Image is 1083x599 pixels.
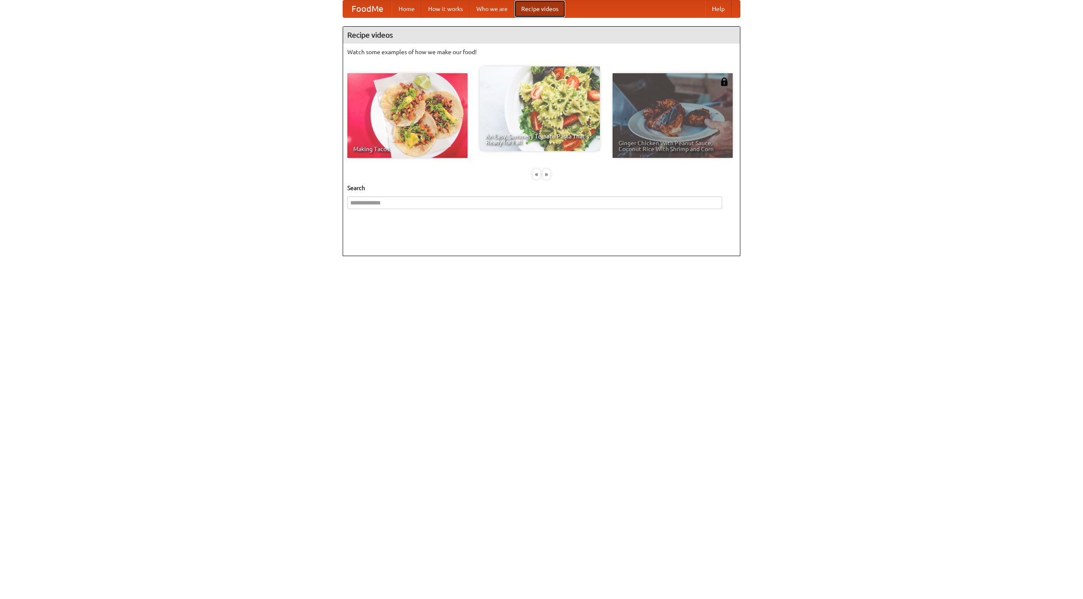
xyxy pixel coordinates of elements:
div: » [543,169,550,179]
img: 483408.png [720,77,728,86]
a: An Easy, Summery Tomato Pasta That's Ready for Fall [480,66,600,151]
h4: Recipe videos [343,27,740,44]
h5: Search [347,184,736,192]
span: An Easy, Summery Tomato Pasta That's Ready for Fall [486,133,594,145]
div: « [533,169,540,179]
a: Home [392,0,421,17]
span: Making Tacos [353,146,462,152]
a: How it works [421,0,470,17]
a: FoodMe [343,0,392,17]
a: Recipe videos [514,0,565,17]
p: Watch some examples of how we make our food! [347,48,736,56]
a: Making Tacos [347,73,467,158]
a: Who we are [470,0,514,17]
a: Help [705,0,731,17]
